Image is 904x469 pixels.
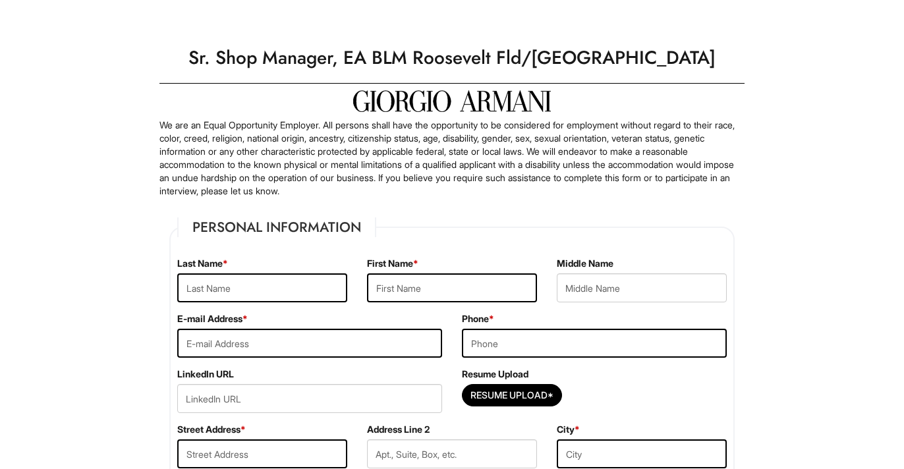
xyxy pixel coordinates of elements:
label: Last Name [177,257,228,270]
label: E-mail Address [177,312,248,325]
label: Address Line 2 [367,423,430,436]
input: Street Address [177,439,347,468]
input: Last Name [177,273,347,302]
label: First Name [367,257,418,270]
label: Street Address [177,423,246,436]
legend: Personal Information [177,217,376,237]
input: City [557,439,727,468]
label: City [557,423,580,436]
img: Giorgio Armani [353,90,551,112]
label: Phone [462,312,494,325]
label: Resume Upload [462,368,528,381]
h1: Sr. Shop Manager, EA BLM Roosevelt Fld/[GEOGRAPHIC_DATA] [153,40,751,76]
input: LinkedIn URL [177,384,442,413]
label: LinkedIn URL [177,368,234,381]
label: Middle Name [557,257,613,270]
input: Middle Name [557,273,727,302]
input: E-mail Address [177,329,442,358]
p: We are an Equal Opportunity Employer. All persons shall have the opportunity to be considered for... [159,119,745,198]
button: Resume Upload*Resume Upload* [462,384,562,406]
input: Phone [462,329,727,358]
input: Apt., Suite, Box, etc. [367,439,537,468]
input: First Name [367,273,537,302]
